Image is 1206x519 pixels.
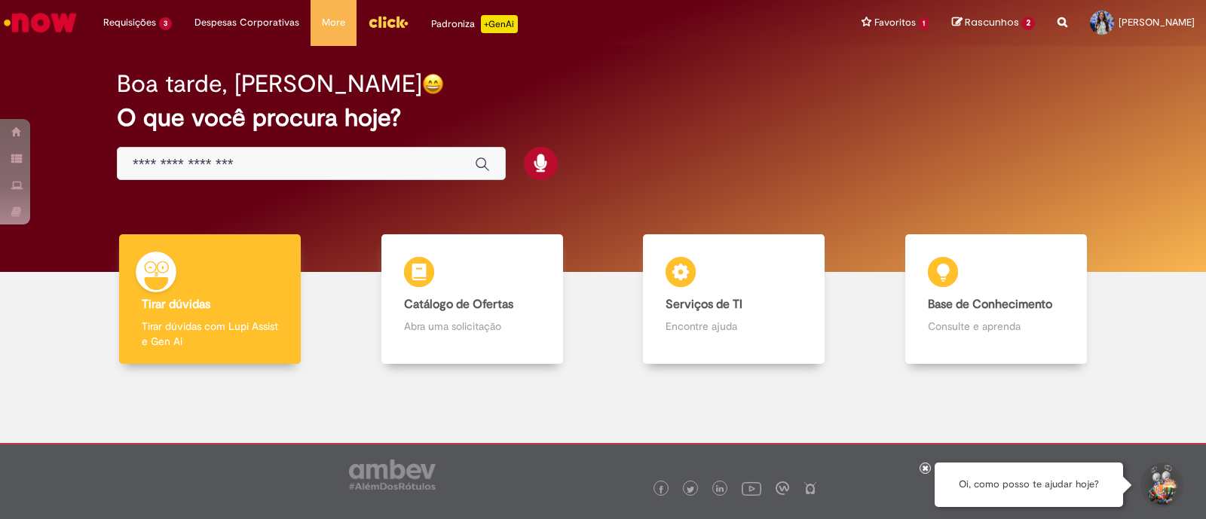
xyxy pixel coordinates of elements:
[687,486,694,493] img: logo_footer_twitter.png
[776,481,789,495] img: logo_footer_workplace.png
[142,297,210,312] b: Tirar dúvidas
[117,71,422,97] h2: Boa tarde, [PERSON_NAME]
[666,297,742,312] b: Serviços de TI
[865,234,1128,365] a: Base de Conhecimento Consulte e aprenda
[404,297,513,312] b: Catálogo de Ofertas
[322,15,345,30] span: More
[1138,463,1183,508] button: Iniciar Conversa de Suporte
[142,319,278,349] p: Tirar dúvidas com Lupi Assist e Gen Ai
[79,234,341,365] a: Tirar dúvidas Tirar dúvidas com Lupi Assist e Gen Ai
[349,459,436,490] img: logo_footer_ambev_rotulo_gray.png
[952,16,1035,30] a: Rascunhos
[422,73,444,95] img: happy-face.png
[928,319,1064,334] p: Consulte e aprenda
[368,11,409,33] img: click_logo_yellow_360x200.png
[603,234,865,365] a: Serviços de TI Encontre ajuda
[194,15,299,30] span: Despesas Corporativas
[1119,16,1195,29] span: [PERSON_NAME]
[666,319,802,334] p: Encontre ajuda
[103,15,156,30] span: Requisições
[341,234,604,365] a: Catálogo de Ofertas Abra uma solicitação
[919,17,930,30] span: 1
[431,15,518,33] div: Padroniza
[716,485,724,494] img: logo_footer_linkedin.png
[935,463,1123,507] div: Oi, como posso te ajudar hoje?
[404,319,540,334] p: Abra uma solicitação
[481,15,518,33] p: +GenAi
[657,486,665,493] img: logo_footer_facebook.png
[1021,17,1035,30] span: 2
[928,297,1052,312] b: Base de Conhecimento
[742,478,761,498] img: logo_footer_youtube.png
[874,15,916,30] span: Favoritos
[117,105,1089,131] h2: O que você procura hoje?
[965,15,1019,29] span: Rascunhos
[159,17,172,30] span: 3
[803,481,817,495] img: logo_footer_naosei.png
[2,8,79,38] img: ServiceNow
